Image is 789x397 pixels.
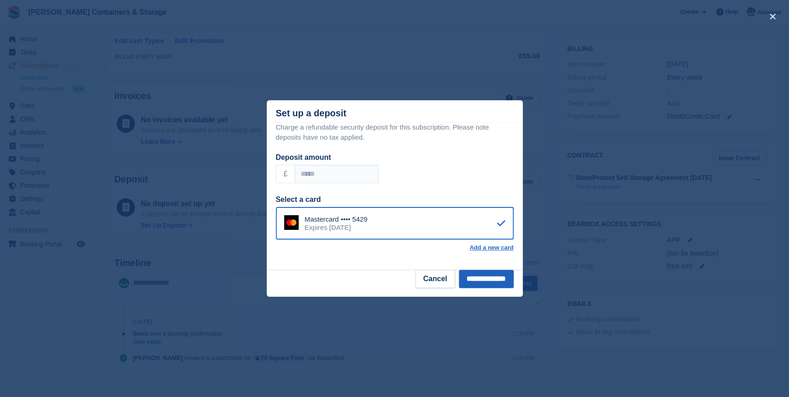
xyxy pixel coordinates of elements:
[276,153,331,161] label: Deposit amount
[765,9,780,24] button: close
[276,194,514,205] div: Select a card
[276,122,514,143] p: Charge a refundable security deposit for this subscription. Please note deposits have no tax appl...
[284,215,299,230] img: Mastercard Logo
[469,244,513,251] a: Add a new card
[305,223,368,232] div: Expires [DATE]
[305,215,368,223] div: Mastercard •••• 5429
[276,108,346,119] div: Set up a deposit
[415,270,455,288] button: Cancel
